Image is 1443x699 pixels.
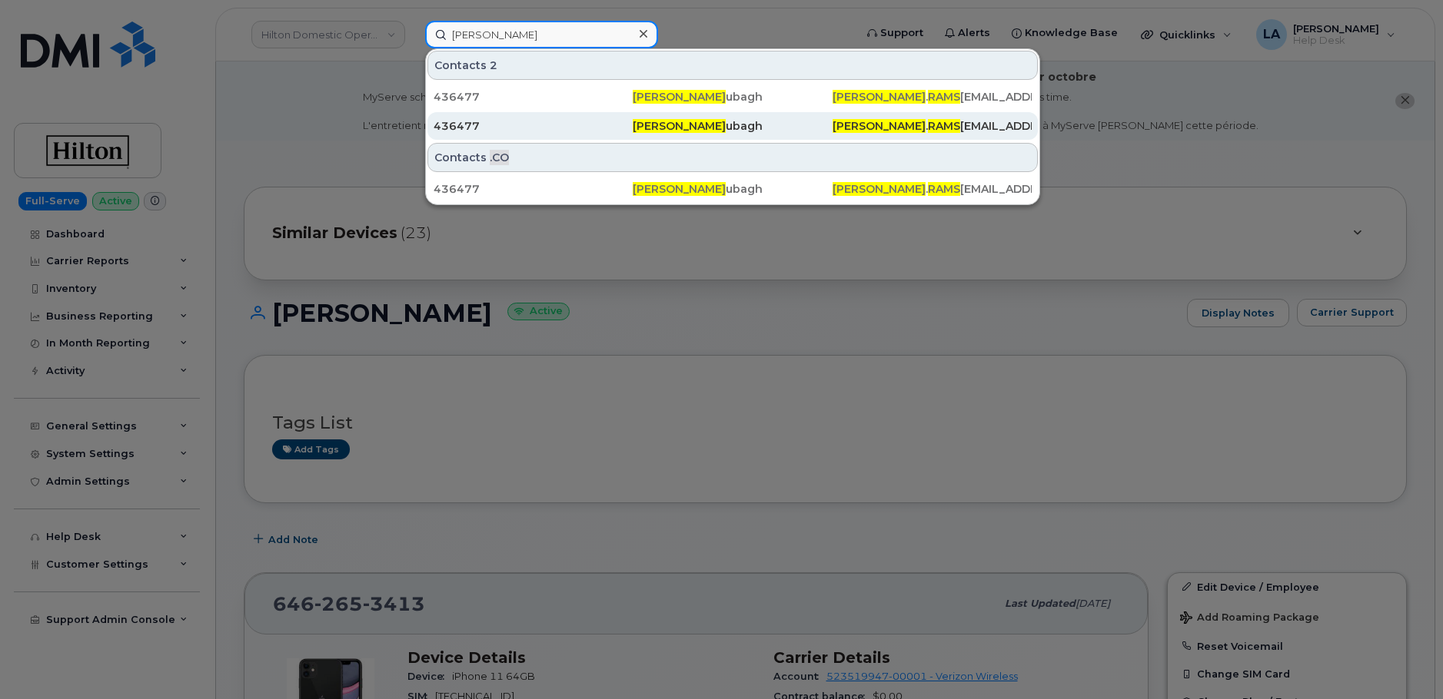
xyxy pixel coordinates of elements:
div: Contacts [427,143,1038,172]
div: 436477 [434,118,633,134]
span: [PERSON_NAME] [633,182,726,196]
span: RAMS [928,90,960,104]
div: 436477 [434,89,633,104]
span: [PERSON_NAME] [833,90,926,104]
div: . [EMAIL_ADDRESS][PERSON_NAME][DOMAIN_NAME] [833,89,1032,104]
span: [PERSON_NAME] [633,119,726,133]
span: 2 [490,58,497,73]
a: 436477[PERSON_NAME]ubagh[PERSON_NAME].RAMS[EMAIL_ADDRESS][PERSON_NAME][DOMAIN_NAME] [427,112,1038,140]
a: 436477[PERSON_NAME]ubagh[PERSON_NAME].RAMS[EMAIL_ADDRESS][PERSON_NAME][DOMAIN_NAME] [427,83,1038,111]
span: .CO [490,150,509,165]
iframe: Messenger Launcher [1376,632,1431,687]
a: 436477[PERSON_NAME]ubagh[PERSON_NAME].RAMS[EMAIL_ADDRESS][PERSON_NAME][DOMAIN_NAME] [427,175,1038,203]
span: RAMS [928,182,960,196]
span: [PERSON_NAME] [633,90,726,104]
div: 436477 [434,181,633,197]
div: ubagh [633,181,832,197]
span: [PERSON_NAME] [833,182,926,196]
div: ubagh [633,118,832,134]
span: RAMS [928,119,960,133]
div: . [EMAIL_ADDRESS][PERSON_NAME][DOMAIN_NAME] [833,181,1032,197]
div: . [EMAIL_ADDRESS][PERSON_NAME][DOMAIN_NAME] [833,118,1032,134]
div: ubagh [633,89,832,104]
span: [PERSON_NAME] [833,119,926,133]
div: Contacts [427,51,1038,80]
